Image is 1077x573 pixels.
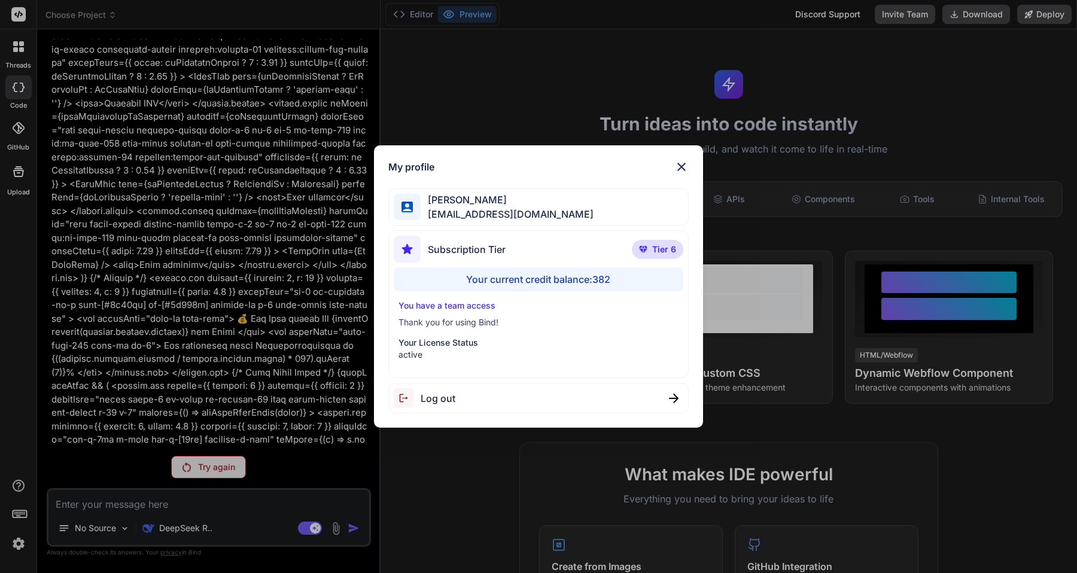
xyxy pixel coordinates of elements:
[398,349,679,361] p: active
[669,394,679,403] img: close
[394,388,421,408] img: logout
[421,391,455,406] span: Log out
[394,236,421,263] img: subscription
[421,207,594,221] span: [EMAIL_ADDRESS][DOMAIN_NAME]
[394,267,683,291] div: Your current credit balance: 382
[401,202,413,213] img: profile
[398,316,679,328] p: Thank you for using Bind!
[674,160,689,174] img: close
[652,243,676,255] span: Tier 6
[639,246,647,253] img: premium
[398,300,679,312] p: You have a team access
[388,160,434,174] h1: My profile
[421,193,594,207] span: [PERSON_NAME]
[428,242,506,257] span: Subscription Tier
[398,337,679,349] p: Your License Status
